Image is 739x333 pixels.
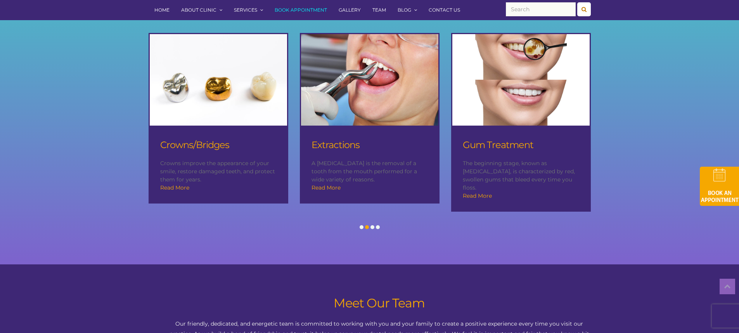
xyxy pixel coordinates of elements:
[300,127,440,204] div: A [MEDICAL_DATA] is the removal of a tooth from the mouth performed for a wide variety of reasons.
[463,139,533,150] a: Gum Treatment
[463,192,492,199] a: Read More
[451,127,591,212] div: The beginning stage, known as [MEDICAL_DATA], is characterized by red, swollen gums that bleed ev...
[160,184,189,191] a: Read More
[149,127,288,204] div: Crowns improve the appearance of your smile, restore damaged teeth, and protect them for years.
[312,184,341,191] a: Read More
[506,2,576,16] input: Search
[168,295,591,311] h1: Meet Our Team
[720,279,735,294] a: Top
[160,139,229,150] a: Crowns/Bridges
[312,139,360,150] a: Extractions
[700,167,739,206] img: book-an-appointment-hod-gld.png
